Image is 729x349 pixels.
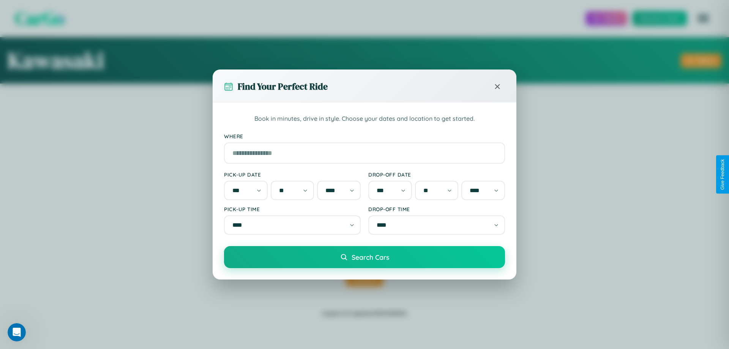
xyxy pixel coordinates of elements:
[224,114,505,124] p: Book in minutes, drive in style. Choose your dates and location to get started.
[224,206,361,212] label: Pick-up Time
[368,171,505,178] label: Drop-off Date
[224,246,505,268] button: Search Cars
[224,171,361,178] label: Pick-up Date
[224,133,505,139] label: Where
[368,206,505,212] label: Drop-off Time
[238,80,328,93] h3: Find Your Perfect Ride
[352,253,389,261] span: Search Cars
